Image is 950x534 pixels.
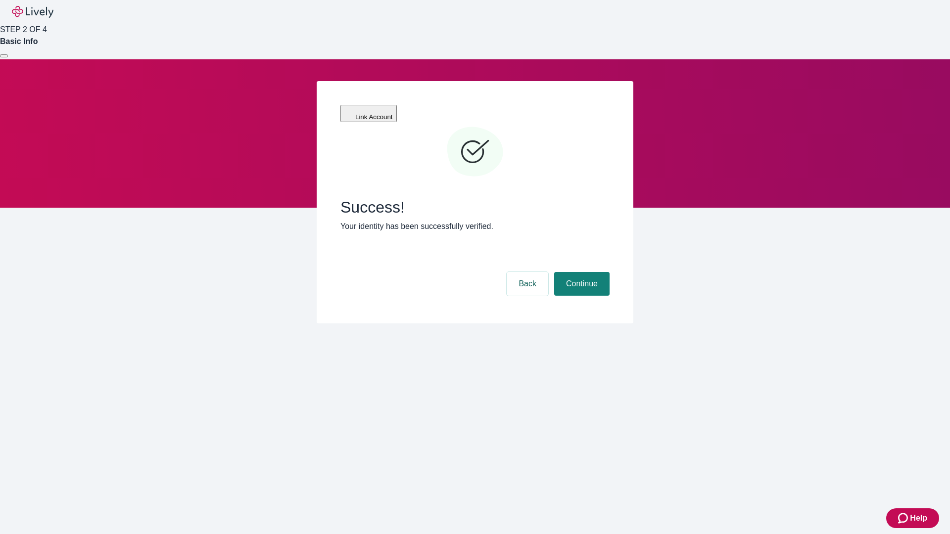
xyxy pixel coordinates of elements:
button: Link Account [340,105,397,122]
svg: Zendesk support icon [898,512,910,524]
svg: Checkmark icon [445,123,505,182]
button: Continue [554,272,610,296]
p: Your identity has been successfully verified. [340,221,610,232]
img: Lively [12,6,53,18]
button: Zendesk support iconHelp [886,508,939,528]
button: Back [507,272,548,296]
span: Success! [340,198,610,217]
span: Help [910,512,927,524]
